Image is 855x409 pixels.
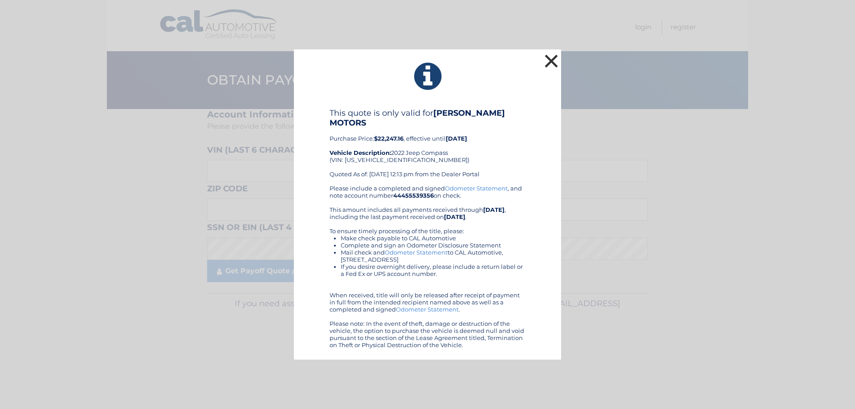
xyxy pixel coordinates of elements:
[396,306,459,313] a: Odometer Statement
[330,149,391,156] strong: Vehicle Description:
[330,108,505,128] b: [PERSON_NAME] MOTORS
[341,263,525,277] li: If you desire overnight delivery, please include a return label or a Fed Ex or UPS account number.
[330,185,525,348] div: Please include a completed and signed , and note account number on check. This amount includes al...
[444,213,465,220] b: [DATE]
[341,249,525,263] li: Mail check and to CAL Automotive, [STREET_ADDRESS]
[385,249,448,256] a: Odometer Statement
[393,192,434,199] b: 44455539356
[374,135,403,142] b: $22,247.16
[330,108,525,128] h4: This quote is only valid for
[542,52,560,70] button: ×
[341,235,525,242] li: Make check payable to CAL Automotive
[483,206,505,213] b: [DATE]
[330,108,525,185] div: Purchase Price: , effective until 2022 Jeep Compass (VIN: [US_VEHICLE_IDENTIFICATION_NUMBER]) Quo...
[341,242,525,249] li: Complete and sign an Odometer Disclosure Statement
[445,185,508,192] a: Odometer Statement
[446,135,467,142] b: [DATE]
